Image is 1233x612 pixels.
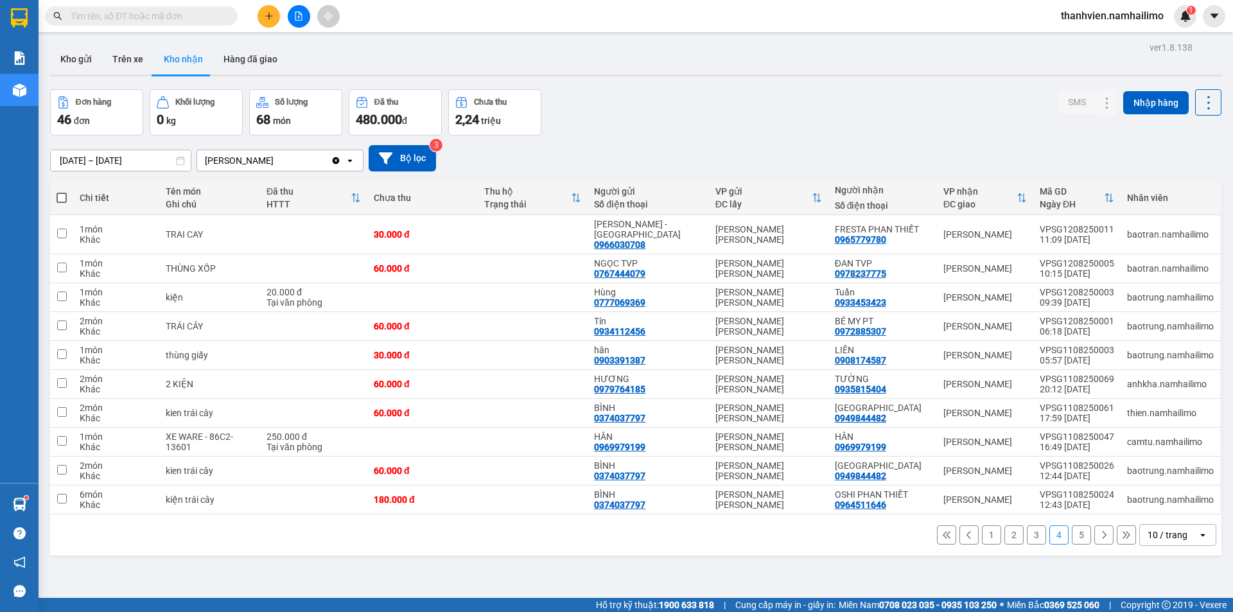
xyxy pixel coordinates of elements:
[1040,384,1114,394] div: 20:12 [DATE]
[80,224,153,234] div: 1 món
[724,598,726,612] span: |
[1040,297,1114,308] div: 09:39 [DATE]
[1040,316,1114,326] div: VPSG1208250001
[273,116,291,126] span: món
[166,432,254,452] div: XE WARE - 86C2- 13601
[80,384,153,394] div: Khác
[80,234,153,245] div: Khác
[835,185,931,195] div: Người nhận
[594,287,702,297] div: Hùng
[80,355,153,365] div: Khác
[1040,326,1114,337] div: 06:18 [DATE]
[835,345,931,355] div: LIÊN
[835,442,886,452] div: 0969979199
[1148,529,1187,541] div: 10 / trang
[1040,471,1114,481] div: 12:44 [DATE]
[594,355,645,365] div: 0903391387
[835,374,931,384] div: TƯỜNG
[374,350,471,360] div: 30.000 đ
[166,379,254,389] div: 2 KIỆN
[594,258,702,268] div: NGỌC TVP
[594,442,645,452] div: 0969979199
[166,292,254,302] div: kiện
[835,432,931,442] div: HÂN
[267,199,351,209] div: HTTT
[1127,263,1214,274] div: baotran.namhailimo
[80,489,153,500] div: 6 món
[402,116,407,126] span: đ
[1040,442,1114,452] div: 16:49 [DATE]
[835,403,931,413] div: THÁI HÒA
[594,345,702,355] div: hân
[265,12,274,21] span: plus
[80,268,153,279] div: Khác
[324,12,333,21] span: aim
[943,408,1027,418] div: [PERSON_NAME]
[596,598,714,612] span: Hỗ trợ kỹ thuật:
[267,432,361,442] div: 250.000 đ
[594,316,702,326] div: Tín
[166,408,254,418] div: kien trái cây
[594,471,645,481] div: 0374037797
[331,155,341,166] svg: Clear value
[166,116,176,126] span: kg
[484,186,572,197] div: Thu hộ
[1040,345,1114,355] div: VPSG1108250003
[1040,432,1114,442] div: VPSG1108250047
[1040,224,1114,234] div: VPSG1208250011
[1004,525,1024,545] button: 2
[715,199,812,209] div: ĐC lấy
[317,5,340,28] button: aim
[715,186,812,197] div: VP gửi
[1040,403,1114,413] div: VPSG1108250061
[166,494,254,505] div: kiện trái cây
[594,413,645,423] div: 0374037797
[594,240,645,250] div: 0966030708
[267,186,351,197] div: Đã thu
[213,44,288,74] button: Hàng đã giao
[594,432,702,442] div: HÂN
[80,345,153,355] div: 1 món
[1127,321,1214,331] div: baotrung.namhailimo
[1127,466,1214,476] div: baotrung.namhailimo
[356,112,402,127] span: 480.000
[76,98,111,107] div: Đơn hàng
[835,268,886,279] div: 0978237775
[1040,413,1114,423] div: 17:59 [DATE]
[835,471,886,481] div: 0949844482
[943,321,1027,331] div: [PERSON_NAME]
[455,112,479,127] span: 2,24
[1040,287,1114,297] div: VPSG1208250003
[943,494,1027,505] div: [PERSON_NAME]
[1040,500,1114,510] div: 12:43 [DATE]
[13,498,26,511] img: warehouse-icon
[1040,268,1114,279] div: 10:15 [DATE]
[1007,598,1099,612] span: Miền Bắc
[594,374,702,384] div: HƯƠNG
[166,466,254,476] div: kien trái cây
[24,496,28,500] sup: 1
[835,384,886,394] div: 0935815404
[594,460,702,471] div: BÌNH
[80,287,153,297] div: 1 món
[835,224,931,234] div: FRESTA PHAN THIẾT
[50,89,143,136] button: Đơn hàng46đơn
[205,154,274,167] div: [PERSON_NAME]
[1027,525,1046,545] button: 3
[1203,5,1225,28] button: caret-down
[153,44,213,74] button: Kho nhận
[1040,199,1104,209] div: Ngày ĐH
[1040,258,1114,268] div: VPSG1208250005
[1150,40,1193,55] div: ver 1.8.138
[374,466,471,476] div: 60.000 đ
[659,600,714,610] strong: 1900 633 818
[484,199,572,209] div: Trạng thái
[715,345,822,365] div: [PERSON_NAME] [PERSON_NAME]
[1198,530,1208,540] svg: open
[275,98,308,107] div: Số lượng
[1072,525,1091,545] button: 5
[735,598,835,612] span: Cung cấp máy in - giấy in:
[594,489,702,500] div: BÌNH
[835,489,931,500] div: OSHI PHAN THIẾT
[943,292,1027,302] div: [PERSON_NAME]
